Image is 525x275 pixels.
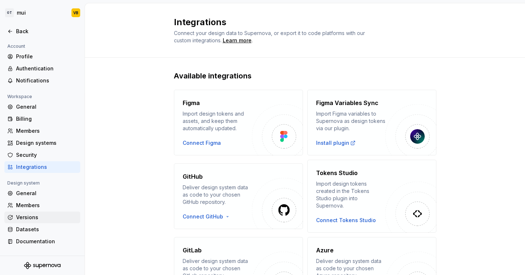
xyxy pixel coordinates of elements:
[16,115,77,123] div: Billing
[174,90,303,155] button: FigmaImport design tokens and assets, and keep them automatically updated.Connect Figma
[222,38,253,43] span: .
[316,246,334,255] h4: Azure
[223,37,252,44] a: Learn more
[16,139,77,147] div: Design systems
[183,246,202,255] h4: GitLab
[16,202,77,209] div: Members
[183,98,200,107] h4: Figma
[316,169,358,177] h4: Tokens Studio
[183,110,252,132] div: Import design tokens and assets, and keep them automatically updated.
[307,90,436,155] button: Figma Variables SyncImport Figma variables to Supernova as design tokens via our plugin.Install p...
[4,236,80,247] a: Documentation
[174,30,366,43] span: Connect your design data to Supernova, or export it to code platforms with our custom integrations.
[16,127,77,135] div: Members
[16,214,77,221] div: Versions
[316,110,385,132] div: Import Figma variables to Supernova as design tokens via our plugin.
[316,98,378,107] h4: Figma Variables Sync
[4,161,80,173] a: Integrations
[174,71,436,81] h2: Available integrations
[16,77,77,84] div: Notifications
[174,16,428,28] h2: Integrations
[16,226,77,233] div: Datasets
[16,190,77,197] div: General
[16,151,77,159] div: Security
[4,200,80,211] a: Members
[183,184,252,206] div: Deliver design system data as code to your chosen GitHub repository.
[4,75,80,86] a: Notifications
[316,139,356,147] a: Install plugin
[307,160,436,233] button: Tokens StudioImport design tokens created in the Tokens Studio plugin into Supernova.Connect Toke...
[16,65,77,72] div: Authentication
[24,262,61,269] svg: Supernova Logo
[316,180,385,209] div: Import design tokens created in the Tokens Studio plugin into Supernova.
[1,5,83,21] button: OTmuiVB
[174,160,303,233] button: GitHubDeliver design system data as code to your chosen GitHub repository.Connect GitHub
[4,63,80,74] a: Authentication
[4,179,43,187] div: Design system
[16,28,77,35] div: Back
[4,101,80,113] a: General
[4,92,35,101] div: Workspace
[4,187,80,199] a: General
[4,137,80,149] a: Design systems
[17,9,26,16] div: mui
[183,172,203,181] h4: GitHub
[4,224,80,235] a: Datasets
[4,113,80,125] a: Billing
[183,213,233,220] button: Connect GitHub
[316,217,376,224] button: Connect Tokens Studio
[4,42,28,51] div: Account
[4,26,80,37] a: Back
[16,163,77,171] div: Integrations
[16,238,77,245] div: Documentation
[73,10,78,16] div: VB
[4,125,80,137] a: Members
[16,103,77,111] div: General
[183,139,221,147] button: Connect Figma
[16,53,77,60] div: Profile
[5,8,14,17] div: OT
[4,149,80,161] a: Security
[4,212,80,223] a: Versions
[183,213,223,220] span: Connect GitHub
[4,51,80,62] a: Profile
